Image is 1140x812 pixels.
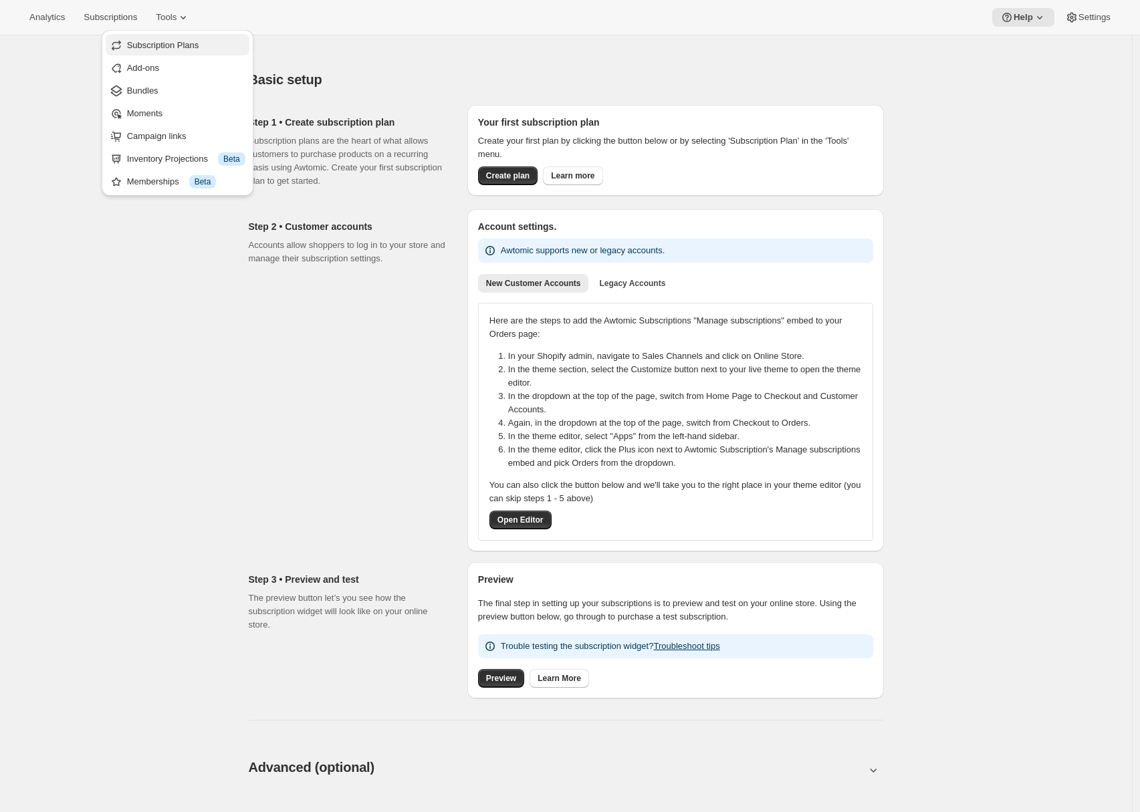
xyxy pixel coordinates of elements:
[249,220,446,233] h2: Step 2 • Customer accounts
[497,515,544,525] span: Open Editor
[106,125,249,146] button: Campaign links
[127,131,187,141] span: Campaign links
[249,591,446,632] p: The preview button let’s you see how the subscription widget will look like on your online store.
[653,641,719,651] a: Troubleshoot tips
[249,239,446,265] p: Accounts allow shoppers to log in to your store and manage their subscription settings.
[249,116,446,129] h2: Step 1 • Create subscription plan
[478,274,589,293] button: New Customer Accounts
[148,8,198,27] button: Tools
[489,479,862,505] p: You can also click the button below and we'll take you to the right place in your theme editor (y...
[76,8,145,27] button: Subscriptions
[106,170,249,192] button: Memberships
[501,244,665,257] p: Awtomic supports new or legacy accounts.
[478,134,873,161] p: Create your first plan by clicking the button below or by selecting 'Subscription Plan' in the 'T...
[599,278,665,289] span: Legacy Accounts
[543,166,602,185] a: Learn more
[127,108,162,118] span: Moments
[501,640,720,653] p: Trouble testing the subscription widget?
[992,8,1054,27] button: Help
[84,12,137,23] span: Subscriptions
[489,314,862,341] p: Here are the steps to add the Awtomic Subscriptions "Manage subscriptions" embed to your Orders p...
[195,176,211,187] span: Beta
[591,274,673,293] button: Legacy Accounts
[508,363,870,390] li: In the theme section, select the Customize button next to your live theme to open the theme editor.
[106,148,249,169] button: Inventory Projections
[478,220,873,233] h2: Account settings.
[29,12,65,23] span: Analytics
[538,673,581,684] span: Learn More
[530,669,589,688] a: Learn More
[478,573,873,586] h2: Preview
[127,152,245,166] div: Inventory Projections
[106,34,249,55] button: Subscription Plans
[127,175,245,188] div: Memberships
[21,8,73,27] button: Analytics
[249,134,446,188] p: Subscription plans are the heart of what allows customers to purchase products on a recurring bas...
[223,154,240,164] span: Beta
[249,760,374,775] span: Advanced (optional)
[127,40,199,50] span: Subscription Plans
[106,102,249,124] button: Moments
[106,80,249,101] button: Bundles
[508,430,870,443] li: In the theme editor, select "Apps" from the left-hand sidebar.
[508,443,870,470] li: In the theme editor, click the Plus icon next to Awtomic Subscription's Manage subscriptions embe...
[508,416,870,430] li: Again, in the dropdown at the top of the page, switch from Checkout to Orders.
[478,597,873,624] p: The final step in setting up your subscriptions is to preview and test on your online store. Usin...
[106,57,249,78] button: Add-ons
[486,278,581,289] span: New Customer Accounts
[1014,12,1033,23] span: Help
[486,673,516,684] span: Preview
[1078,12,1111,23] span: Settings
[127,63,159,73] span: Add-ons
[249,573,446,586] h2: Step 3 • Preview and test
[127,86,158,96] span: Bundles
[486,170,530,181] span: Create plan
[156,12,177,23] span: Tools
[249,72,322,87] span: Basic setup
[551,170,594,181] span: Learn more
[478,669,524,688] a: Preview
[1057,8,1119,27] button: Settings
[508,350,870,363] li: In your Shopify admin, navigate to Sales Channels and click on Online Store.
[489,511,552,529] button: Open Editor
[478,116,873,129] h2: Your first subscription plan
[508,390,870,416] li: In the dropdown at the top of the page, switch from Home Page to Checkout and Customer Accounts.
[478,166,538,185] button: Create plan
